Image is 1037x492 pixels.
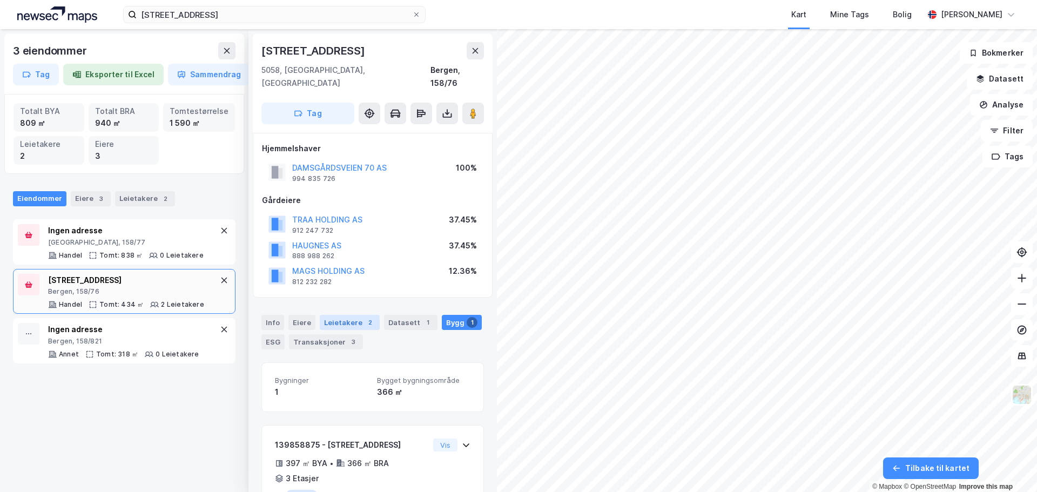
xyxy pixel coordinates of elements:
[95,117,153,129] div: 940 ㎡
[292,278,332,286] div: 812 232 282
[168,64,250,85] button: Sammendrag
[48,337,199,346] div: Bergen, 158/821
[982,146,1033,167] button: Tags
[262,194,483,207] div: Gårdeiere
[156,350,199,359] div: 0 Leietakere
[275,386,368,399] div: 1
[377,376,470,385] span: Bygget bygningsområde
[347,457,389,470] div: 366 ㎡ BRA
[981,120,1033,141] button: Filter
[960,42,1033,64] button: Bokmerker
[384,315,437,330] div: Datasett
[170,105,228,117] div: Tomtestørrelse
[791,8,806,21] div: Kart
[941,8,1002,21] div: [PERSON_NAME]
[883,457,979,479] button: Tilbake til kartet
[275,439,429,451] div: 139858875 - [STREET_ADDRESS]
[262,142,483,155] div: Hjemmelshaver
[292,226,333,235] div: 912 247 732
[137,6,412,23] input: Søk på adresse, matrikkel, gårdeiere, leietakere eller personer
[422,317,433,328] div: 1
[20,138,78,150] div: Leietakere
[275,376,368,385] span: Bygninger
[48,238,204,247] div: [GEOGRAPHIC_DATA], 158/77
[442,315,482,330] div: Bygg
[95,150,153,162] div: 3
[261,315,284,330] div: Info
[20,150,78,162] div: 2
[292,174,335,183] div: 994 835 726
[959,483,1013,490] a: Improve this map
[59,251,82,260] div: Handel
[365,317,375,328] div: 2
[348,336,359,347] div: 3
[433,439,457,451] button: Vis
[288,315,315,330] div: Eiere
[456,161,477,174] div: 100%
[449,265,477,278] div: 12.36%
[320,315,380,330] div: Leietakere
[95,138,153,150] div: Eiere
[170,117,228,129] div: 1 590 ㎡
[449,239,477,252] div: 37.45%
[467,317,477,328] div: 1
[286,472,319,485] div: 3 Etasjer
[292,252,334,260] div: 888 988 262
[161,300,204,309] div: 2 Leietakere
[71,191,111,206] div: Eiere
[983,440,1037,492] div: Kontrollprogram for chat
[59,350,79,359] div: Annet
[289,334,363,349] div: Transaksjoner
[970,94,1033,116] button: Analyse
[160,193,171,204] div: 2
[13,191,66,206] div: Eiendommer
[904,483,956,490] a: OpenStreetMap
[449,213,477,226] div: 37.45%
[48,287,204,296] div: Bergen, 158/76
[261,64,430,90] div: 5058, [GEOGRAPHIC_DATA], [GEOGRAPHIC_DATA]
[261,42,367,59] div: [STREET_ADDRESS]
[893,8,912,21] div: Bolig
[261,334,285,349] div: ESG
[17,6,97,23] img: logo.a4113a55bc3d86da70a041830d287a7e.svg
[48,323,199,336] div: Ingen adresse
[286,457,327,470] div: 397 ㎡ BYA
[20,105,78,117] div: Totalt BYA
[96,350,138,359] div: Tomt: 318 ㎡
[377,386,470,399] div: 366 ㎡
[63,64,164,85] button: Eksporter til Excel
[261,103,354,124] button: Tag
[13,42,89,59] div: 3 eiendommer
[983,440,1037,492] iframe: Chat Widget
[13,64,59,85] button: Tag
[115,191,175,206] div: Leietakere
[430,64,484,90] div: Bergen, 158/76
[99,300,144,309] div: Tomt: 434 ㎡
[1012,385,1032,405] img: Z
[95,105,153,117] div: Totalt BRA
[20,117,78,129] div: 809 ㎡
[830,8,869,21] div: Mine Tags
[872,483,902,490] a: Mapbox
[48,274,204,287] div: [STREET_ADDRESS]
[99,251,143,260] div: Tomt: 838 ㎡
[59,300,82,309] div: Handel
[96,193,106,204] div: 3
[48,224,204,237] div: Ingen adresse
[967,68,1033,90] button: Datasett
[160,251,203,260] div: 0 Leietakere
[329,459,334,468] div: •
